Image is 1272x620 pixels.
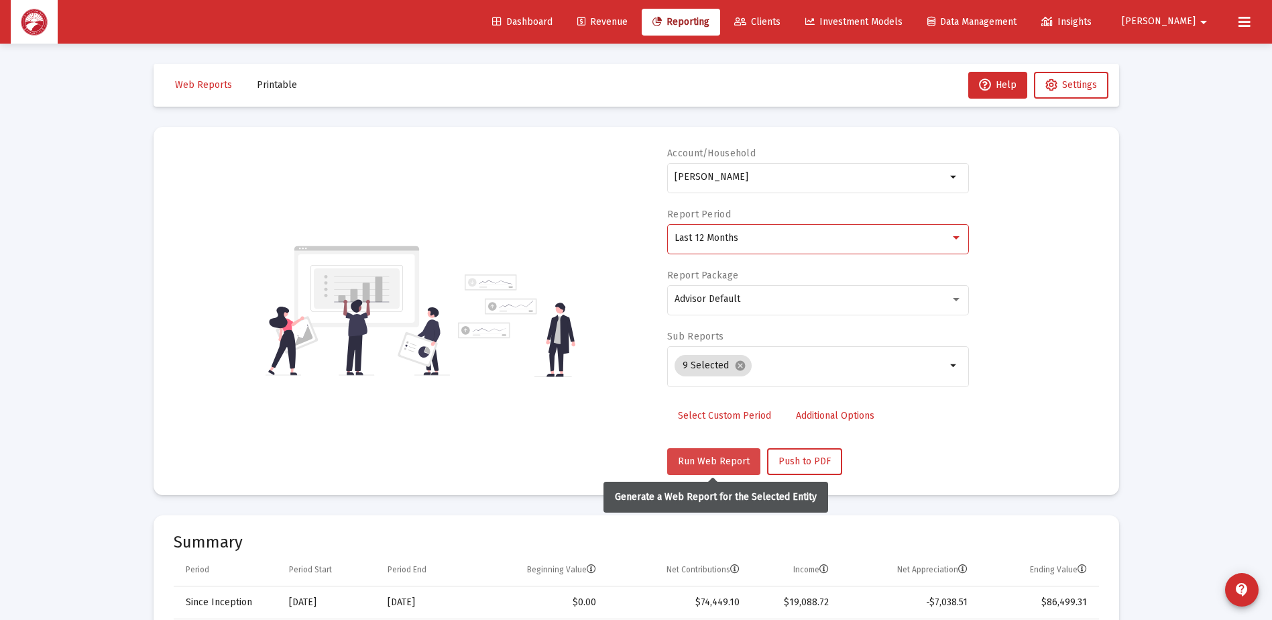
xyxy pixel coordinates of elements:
[917,9,1027,36] a: Data Management
[749,586,838,619] td: $19,088.72
[527,564,596,575] div: Beginning Value
[481,9,563,36] a: Dashboard
[289,564,332,575] div: Period Start
[678,456,750,467] span: Run Web Report
[667,331,724,342] label: Sub Reports
[1122,16,1196,28] span: [PERSON_NAME]
[749,554,838,586] td: Column Income
[388,596,462,609] div: [DATE]
[458,274,575,377] img: reporting-alt
[667,209,731,220] label: Report Period
[805,16,903,28] span: Investment Models
[257,79,297,91] span: Printable
[577,16,628,28] span: Revenue
[968,72,1027,99] button: Help
[280,554,378,586] td: Column Period Start
[667,270,738,281] label: Report Package
[1234,582,1250,598] mat-icon: contact_support
[977,554,1098,586] td: Column Ending Value
[1062,79,1097,91] span: Settings
[778,456,831,467] span: Push to PDF
[767,448,842,475] button: Push to PDF
[667,448,760,475] button: Run Web Report
[186,564,209,575] div: Period
[667,564,740,575] div: Net Contributions
[174,554,280,586] td: Column Period
[946,358,962,374] mat-icon: arrow_drop_down
[734,16,780,28] span: Clients
[164,72,243,99] button: Web Reports
[675,172,946,183] input: Search or select an account or household
[1031,9,1102,36] a: Insights
[675,352,946,379] mat-chip-list: Selection
[793,564,829,575] div: Income
[1034,72,1108,99] button: Settings
[266,244,450,377] img: reporting
[605,554,749,586] td: Column Net Contributions
[838,586,977,619] td: -$7,038.51
[1106,8,1228,35] button: [PERSON_NAME]
[174,586,280,619] td: Since Inception
[675,293,740,305] span: Advisor Default
[605,586,749,619] td: $74,449.10
[388,564,426,575] div: Period End
[1196,9,1212,36] mat-icon: arrow_drop_down
[724,9,791,36] a: Clients
[897,564,968,575] div: Net Appreciation
[246,72,308,99] button: Printable
[979,79,1017,91] span: Help
[642,9,720,36] a: Reporting
[21,9,48,36] img: Dashboard
[174,535,1099,549] mat-card-title: Summary
[675,355,752,376] mat-chip: 9 Selected
[175,79,232,91] span: Web Reports
[471,586,605,619] td: $0.00
[796,410,874,421] span: Additional Options
[927,16,1017,28] span: Data Management
[675,232,738,244] span: Last 12 Months
[734,360,746,372] mat-icon: cancel
[795,9,913,36] a: Investment Models
[652,16,709,28] span: Reporting
[1041,16,1092,28] span: Insights
[289,596,369,609] div: [DATE]
[567,9,638,36] a: Revenue
[492,16,553,28] span: Dashboard
[838,554,977,586] td: Column Net Appreciation
[946,169,962,185] mat-icon: arrow_drop_down
[678,410,771,421] span: Select Custom Period
[471,554,605,586] td: Column Beginning Value
[1030,564,1087,575] div: Ending Value
[378,554,471,586] td: Column Period End
[667,148,756,159] label: Account/Household
[977,586,1098,619] td: $86,499.31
